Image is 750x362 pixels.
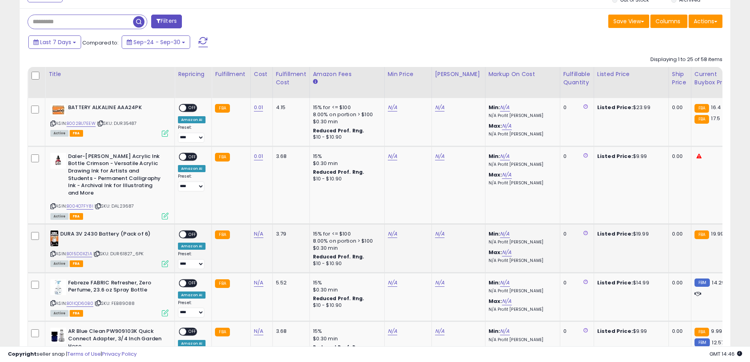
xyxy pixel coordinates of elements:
a: N/A [435,230,444,238]
p: N/A Profit [PERSON_NAME] [489,180,554,186]
span: 14.29 [712,279,725,286]
p: N/A Profit [PERSON_NAME] [489,288,554,294]
div: 0.00 [672,104,685,111]
div: $0.30 min [313,160,378,167]
a: N/A [388,230,397,238]
a: N/A [502,122,511,130]
div: $10 - $10.90 [313,260,378,267]
div: $10 - $10.90 [313,302,378,309]
span: OFF [186,105,199,111]
div: Repricing [178,70,208,78]
img: 31BoG5CRcEL._SL40_.jpg [50,279,66,295]
div: $10 - $10.90 [313,134,378,141]
div: ASIN: [50,153,169,219]
div: 3.79 [276,230,304,238]
div: Amazon AI [178,165,206,172]
div: 0 [563,230,588,238]
b: Min: [489,279,500,286]
a: N/A [500,230,509,238]
div: $23.99 [597,104,663,111]
div: 15% [313,328,378,335]
small: FBA [694,328,709,336]
div: 0.00 [672,328,685,335]
a: 0.01 [254,152,263,160]
div: Preset: [178,251,206,269]
a: N/A [435,279,444,287]
strong: Copyright [8,350,37,358]
div: Fulfillment [215,70,247,78]
small: Amazon Fees. [313,78,318,85]
small: FBA [215,104,230,113]
a: N/A [254,230,263,238]
a: N/A [435,327,444,335]
button: Columns [650,15,687,28]
div: 8.00% on portion > $100 [313,111,378,118]
span: | SKU: DAL23687 [94,203,134,209]
div: Min Price [388,70,428,78]
span: OFF [186,231,199,238]
div: 5.52 [276,279,304,286]
div: $0.30 min [313,335,378,342]
div: Markup on Cost [489,70,557,78]
div: Cost [254,70,269,78]
b: Max: [489,171,502,178]
span: Sep-24 - Sep-30 [133,38,180,46]
span: Last 7 Days [40,38,71,46]
div: $14.99 [597,279,663,286]
a: N/A [435,104,444,111]
p: N/A Profit [PERSON_NAME] [489,258,554,264]
span: FBA [70,213,83,220]
b: Min: [489,327,500,335]
a: B004O7FY8I [67,203,93,210]
a: N/A [388,104,397,111]
div: 4.15 [276,104,304,111]
span: FBA [70,130,83,137]
div: 8.00% on portion > $100 [313,238,378,245]
a: N/A [388,152,397,160]
div: [PERSON_NAME] [435,70,482,78]
th: The percentage added to the cost of goods (COGS) that forms the calculator for Min & Max prices. [485,67,560,98]
div: Preset: [178,174,206,191]
div: ASIN: [50,230,169,266]
span: All listings currently available for purchase on Amazon [50,130,69,137]
p: N/A Profit [PERSON_NAME] [489,307,554,312]
div: Fulfillable Quantity [563,70,591,87]
span: 19.99 [711,230,724,238]
div: Preset: [178,300,206,318]
b: DURA 3V 2430 Battery (Pack of 6) [60,230,156,240]
div: Displaying 1 to 25 of 58 items [650,56,722,63]
b: Max: [489,122,502,130]
span: All listings currently available for purchase on Amazon [50,310,69,317]
a: N/A [254,279,263,287]
a: B01IQD60B0 [67,300,93,307]
div: seller snap | | [8,351,137,358]
span: 16.4 [711,104,721,111]
div: 0.00 [672,230,685,238]
button: Save View [608,15,649,28]
small: FBA [215,153,230,162]
span: | SKU: FEB89088 [94,300,135,306]
b: Max: [489,297,502,305]
div: 0 [563,279,588,286]
div: $19.99 [597,230,663,238]
a: N/A [502,297,511,305]
a: N/A [388,279,397,287]
img: 41bQbb42jDL._SL40_.jpg [50,230,58,246]
button: Sep-24 - Sep-30 [122,35,190,49]
div: 15% for <= $100 [313,230,378,238]
div: Fulfillment Cost [276,70,306,87]
a: Privacy Policy [102,350,137,358]
b: Min: [489,230,500,238]
div: ASIN: [50,104,169,136]
div: 15% [313,279,378,286]
small: FBA [215,328,230,336]
span: 2025-10-8 14:46 GMT [709,350,742,358]
img: 41WUjsQyfhS._SL40_.jpg [50,328,66,343]
a: N/A [502,249,511,256]
div: $0.30 min [313,286,378,293]
a: N/A [388,327,397,335]
b: Reduced Prof. Rng. [313,127,365,134]
b: Listed Price: [597,230,633,238]
p: N/A Profit [PERSON_NAME] [489,162,554,167]
a: N/A [502,171,511,179]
